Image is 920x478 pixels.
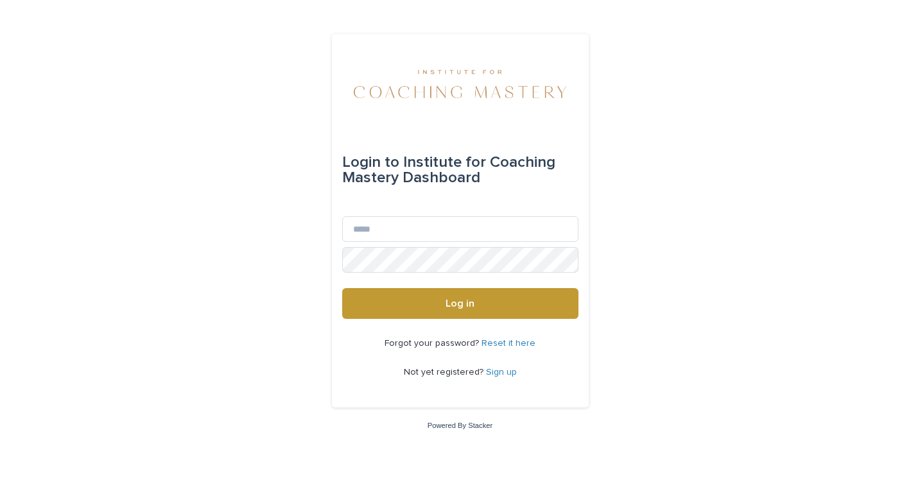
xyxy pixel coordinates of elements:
a: Reset it here [482,339,535,348]
div: Institute for Coaching Mastery Dashboard [342,144,578,196]
a: Sign up [486,368,517,377]
span: Log in [446,298,474,309]
img: 4Rda4GhBQVGiJB9KOzQx [354,65,566,103]
button: Log in [342,288,578,319]
span: Forgot your password? [385,339,482,348]
span: Not yet registered? [404,368,486,377]
span: Login to [342,155,399,170]
a: Powered By Stacker [428,422,492,429]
